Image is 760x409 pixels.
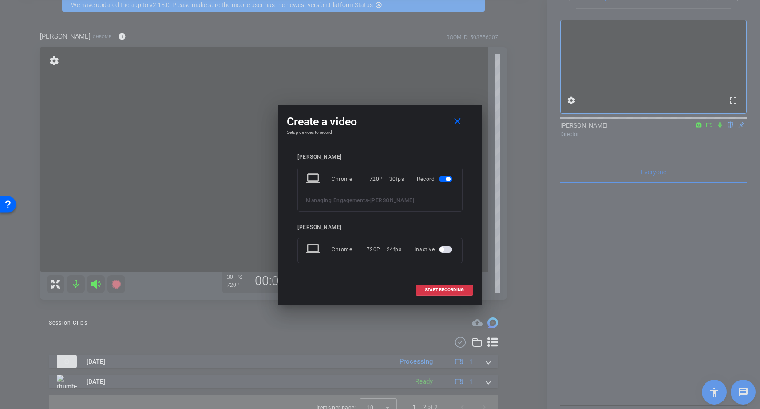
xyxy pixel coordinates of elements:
[414,241,454,257] div: Inactive
[367,241,402,257] div: 720P | 24fps
[417,171,454,187] div: Record
[297,224,463,231] div: [PERSON_NAME]
[287,114,473,130] div: Create a video
[306,197,368,204] span: Managing Engagements
[287,130,473,135] h4: Setup devices to record
[416,285,473,296] button: START RECORDING
[306,171,322,187] mat-icon: laptop
[425,288,464,292] span: START RECORDING
[306,241,322,257] mat-icon: laptop
[369,171,404,187] div: 720P | 30fps
[332,241,367,257] div: Chrome
[297,154,463,160] div: [PERSON_NAME]
[452,116,463,127] mat-icon: close
[368,197,370,204] span: -
[370,197,415,204] span: [PERSON_NAME]
[332,171,369,187] div: Chrome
